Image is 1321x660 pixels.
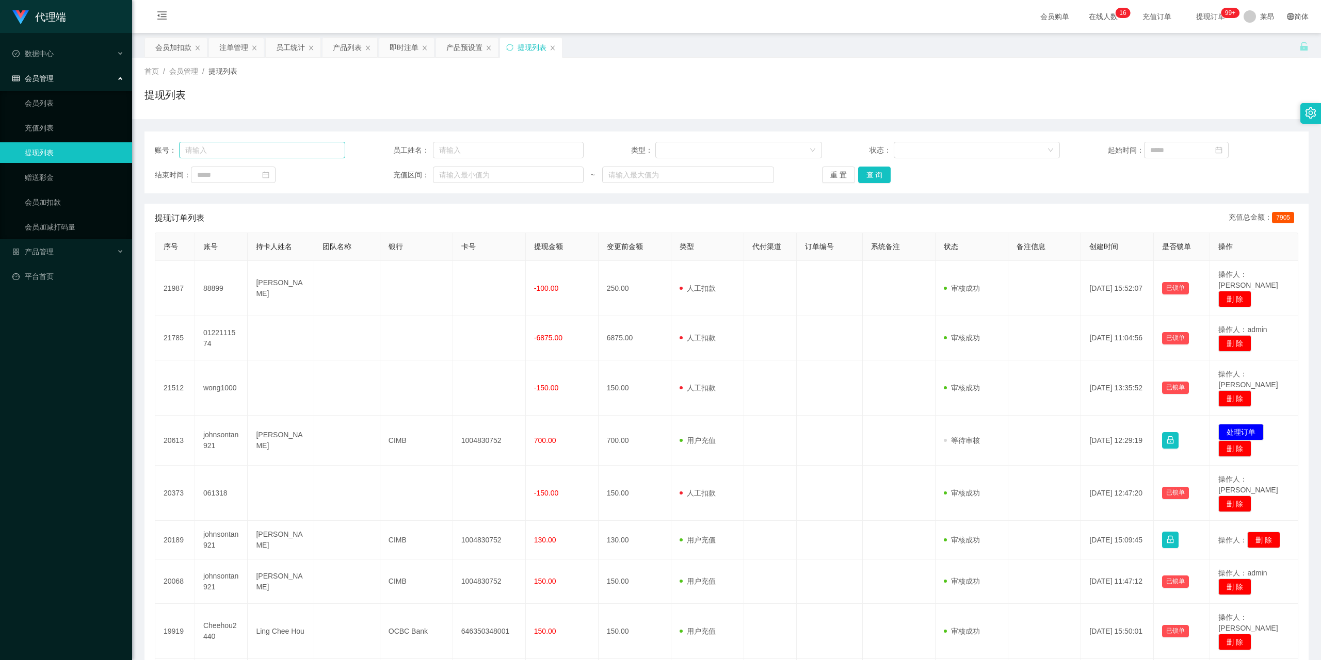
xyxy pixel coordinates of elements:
td: 1004830752 [453,521,526,559]
button: 已锁单 [1162,332,1189,344]
i: 图标: calendar [1215,146,1222,154]
td: [DATE] 15:09:45 [1081,521,1154,559]
span: 产品管理 [12,247,54,256]
i: 图标: close [251,45,257,51]
span: 等待审核 [944,436,980,444]
i: 图标: close [308,45,314,51]
span: 提现列表 [208,67,237,75]
span: 操作人：[PERSON_NAME] [1218,613,1278,632]
input: 请输入 [433,142,584,158]
div: 提现列表 [518,38,546,57]
td: [PERSON_NAME] [248,416,314,466]
td: 19919 [155,604,195,659]
span: 备注信息 [1017,242,1045,251]
input: 请输入最小值为 [433,167,584,183]
h1: 代理端 [35,1,66,34]
span: 操作人： [1218,536,1247,544]
span: 150.00 [534,577,556,585]
span: / [202,67,204,75]
i: 图标: check-circle-o [12,50,20,57]
td: 21987 [155,261,195,316]
span: 代付渠道 [752,242,781,251]
td: 130.00 [599,521,671,559]
sup: 16 [1115,8,1130,18]
i: 图标: global [1287,13,1294,20]
div: 充值总金额： [1229,212,1298,224]
td: 150.00 [599,466,671,521]
span: 操作人：[PERSON_NAME] [1218,370,1278,389]
button: 查 询 [858,167,891,183]
td: 88899 [195,261,248,316]
span: 类型： [631,145,655,156]
span: 操作人：admin [1218,325,1267,334]
span: 提现订单 [1191,13,1230,20]
span: 系统备注 [871,242,900,251]
td: 1004830752 [453,416,526,466]
span: 人工扣款 [680,384,716,392]
span: 变更前金额 [607,242,643,251]
td: [DATE] 11:04:56 [1081,316,1154,360]
td: 646350348001 [453,604,526,659]
span: 充值区间： [393,170,433,180]
td: [DATE] 13:35:52 [1081,360,1154,416]
i: 图标: down [810,147,816,154]
td: 061318 [195,466,248,521]
button: 删 除 [1218,496,1251,512]
button: 删 除 [1218,291,1251,307]
td: [DATE] 15:50:01 [1081,604,1154,659]
span: 人工扣款 [680,334,716,342]
span: 团队名称 [323,242,351,251]
a: 会员加扣款 [25,192,124,212]
span: 账号 [203,242,218,251]
td: johnsontan921 [195,559,248,604]
td: OCBC Bank [380,604,453,659]
a: 会员列表 [25,93,124,113]
td: 21785 [155,316,195,360]
span: 700.00 [534,436,556,444]
span: 数据中心 [12,49,54,58]
button: 重 置 [822,167,855,183]
input: 请输入 [179,142,346,158]
i: 图标: sync [506,44,513,51]
span: 持卡人姓名 [256,242,292,251]
button: 已锁单 [1162,575,1189,588]
span: 130.00 [534,536,556,544]
td: [PERSON_NAME] [248,521,314,559]
button: 已锁单 [1162,382,1189,394]
span: -100.00 [534,284,558,292]
td: 250.00 [599,261,671,316]
i: 图标: down [1048,147,1054,154]
span: -150.00 [534,489,558,497]
td: CIMB [380,416,453,466]
div: 员工统计 [276,38,305,57]
td: [PERSON_NAME] [248,559,314,604]
span: 操作 [1218,242,1233,251]
button: 处理订单 [1218,424,1264,440]
span: 用户充值 [680,436,716,444]
span: 人工扣款 [680,284,716,292]
a: 充值列表 [25,118,124,138]
span: ~ [584,170,602,180]
td: 20189 [155,521,195,559]
a: 提现列表 [25,142,124,163]
span: 审核成功 [944,536,980,544]
td: johnsontan921 [195,416,248,466]
td: 6875.00 [599,316,671,360]
p: 1 [1119,8,1123,18]
span: 卡号 [461,242,476,251]
button: 删 除 [1218,335,1251,352]
div: 会员加扣款 [155,38,191,57]
span: 审核成功 [944,489,980,497]
span: 类型 [680,242,694,251]
td: 0122111574 [195,316,248,360]
span: 在线人数 [1084,13,1123,20]
i: 图标: close [486,45,492,51]
button: 已锁单 [1162,487,1189,499]
span: 账号： [155,145,179,156]
td: 700.00 [599,416,671,466]
td: 150.00 [599,559,671,604]
button: 删 除 [1247,532,1280,548]
i: 图标: menu-fold [144,1,180,34]
i: 图标: table [12,75,20,82]
td: johnsontan921 [195,521,248,559]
